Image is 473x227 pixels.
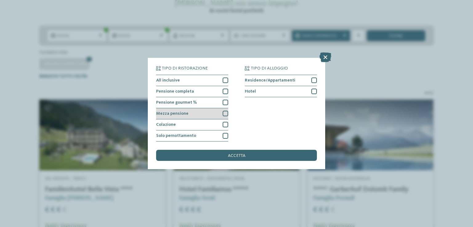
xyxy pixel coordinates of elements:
span: Tipo di ristorazione [162,66,208,70]
span: Solo pernottamento [156,133,196,138]
span: Residence/Appartamenti [245,78,295,82]
span: Colazione [156,122,176,127]
span: Hotel [245,89,256,94]
span: Tipo di alloggio [251,66,288,70]
span: All inclusive [156,78,180,82]
span: Pensione gourmet ¾ [156,100,197,105]
span: accetta [228,153,245,158]
span: Pensione completa [156,89,194,94]
span: Mezza pensione [156,111,188,116]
